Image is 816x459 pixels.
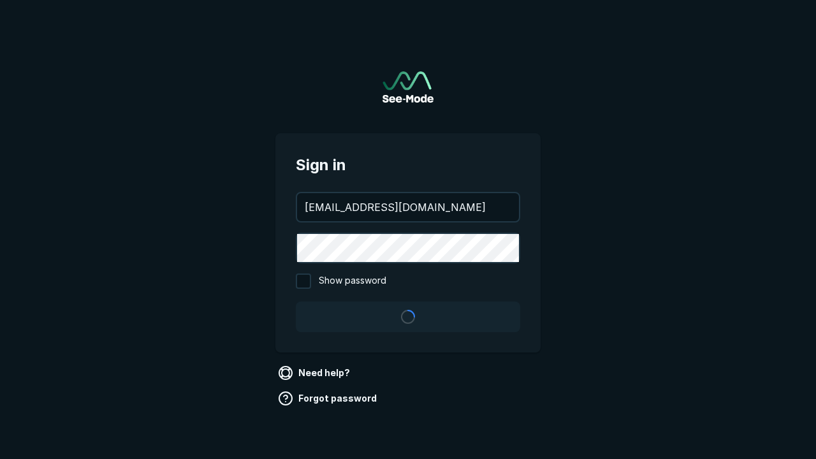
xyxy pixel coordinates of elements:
img: See-Mode Logo [382,71,433,103]
input: your@email.com [297,193,519,221]
a: Forgot password [275,388,382,409]
a: Need help? [275,363,355,383]
span: Sign in [296,154,520,177]
a: Go to sign in [382,71,433,103]
span: Show password [319,273,386,289]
